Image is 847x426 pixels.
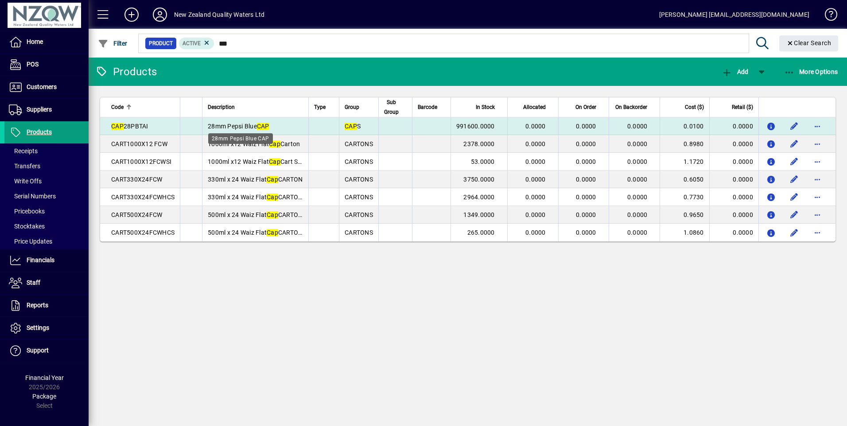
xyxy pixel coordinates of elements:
td: 0.9650 [660,206,709,224]
span: Reports [27,302,48,309]
td: 0.0000 [709,153,758,170]
a: Serial Numbers [4,189,89,204]
span: 2964.0000 [463,194,494,201]
span: 0.0000 [525,211,546,218]
mat-chip: Activation Status: Active [179,38,214,49]
span: Suppliers [27,106,52,113]
span: 0.0000 [525,158,546,165]
a: Staff [4,272,89,294]
button: Edit [787,208,801,222]
span: CARTONS [345,158,373,165]
span: 0.0000 [525,140,546,147]
span: Active [183,40,201,46]
button: Edit [787,155,801,169]
span: On Order [575,102,596,112]
span: Transfers [9,163,40,170]
a: Transfers [4,159,89,174]
span: CART500X24FCW [111,211,162,218]
td: 0.0100 [660,117,709,135]
span: Group [345,102,359,112]
span: Receipts [9,147,38,155]
button: Add [719,64,750,80]
span: CART1000X12FCWSI [111,158,171,165]
span: 0.0000 [576,158,596,165]
span: 1349.0000 [463,211,494,218]
span: Write Offs [9,178,42,185]
td: 0.0000 [709,224,758,241]
div: New Zealand Quality Waters Ltd [174,8,264,22]
span: Pricebooks [9,208,45,215]
span: More Options [784,68,838,75]
td: 1.1720 [660,153,709,170]
div: Description [208,102,303,112]
span: 500ml x 24 Waiz Flat CARTON HCS 03/2017 [208,229,342,236]
button: Edit [787,225,801,240]
span: CARTONS [345,211,373,218]
span: Allocated [523,102,546,112]
span: 2378.0000 [463,140,494,147]
span: 0.0000 [525,229,546,236]
button: More options [810,172,824,186]
td: 1.0860 [660,224,709,241]
span: CARTONS [345,140,373,147]
span: Retail ($) [732,102,753,112]
a: Price Updates [4,234,89,249]
em: Cap [267,229,278,236]
div: Type [314,102,334,112]
em: CAP [257,123,269,130]
span: 0.0000 [525,194,546,201]
button: Clear [779,35,839,51]
span: Serial Numbers [9,193,56,200]
span: 991600.0000 [456,123,495,130]
button: Edit [787,190,801,204]
span: 28PBTAI [111,123,148,130]
span: 3750.0000 [463,176,494,183]
em: CAP [111,123,124,130]
span: Package [32,393,56,400]
a: Home [4,31,89,53]
button: More options [810,137,824,151]
span: Settings [27,324,49,331]
a: Support [4,340,89,362]
button: Edit [787,119,801,133]
span: In Stock [476,102,495,112]
a: Customers [4,76,89,98]
em: Cap [267,176,278,183]
div: Products [95,65,157,79]
span: CARTONS [345,229,373,236]
td: 0.0000 [709,170,758,188]
span: 0.0000 [627,229,648,236]
span: Code [111,102,124,112]
button: More options [810,208,824,222]
a: Financials [4,249,89,271]
span: 330ml x 24 Waiz Flat CARTON [208,176,303,183]
span: Description [208,102,235,112]
em: Cap [267,211,278,218]
span: 0.0000 [525,123,546,130]
span: CART330X24FCW [111,176,162,183]
span: Customers [27,83,57,90]
div: Allocated [513,102,554,112]
button: More options [810,119,824,133]
div: Code [111,102,175,112]
span: Support [27,347,49,354]
span: Clear Search [786,39,831,46]
span: CART500X24FCWHCS [111,229,175,236]
em: Cap [269,158,280,165]
span: Add [722,68,748,75]
button: Add [117,7,146,23]
span: 0.0000 [627,123,648,130]
span: 28mm Pepsi Blue [208,123,269,130]
span: Type [314,102,326,112]
span: CART330X24FCWHCS [111,194,175,201]
span: 0.0000 [576,229,596,236]
a: Suppliers [4,99,89,121]
span: S [345,123,361,130]
button: More options [810,190,824,204]
span: Financials [27,256,54,263]
a: Reports [4,294,89,317]
button: More Options [782,64,840,80]
span: Filter [98,40,128,47]
div: Group [345,102,373,112]
span: 0.0000 [576,211,596,218]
